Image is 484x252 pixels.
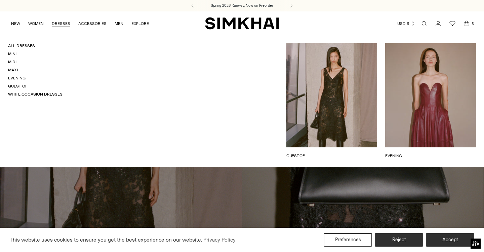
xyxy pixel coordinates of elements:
a: MEN [115,16,123,31]
a: Privacy Policy (opens in a new tab) [202,235,237,245]
a: Spring 2026 Runway, Now on Preorder [211,3,273,8]
button: USD $ [397,16,415,31]
a: Wishlist [446,17,459,30]
a: Go to the account page [432,17,445,30]
button: Accept [426,233,474,247]
a: DRESSES [52,16,70,31]
a: Open search modal [417,17,431,30]
a: EXPLORE [131,16,149,31]
a: WOMEN [28,16,44,31]
a: SIMKHAI [205,17,279,30]
span: 0 [470,20,476,26]
a: NEW [11,16,20,31]
button: Preferences [324,233,372,247]
a: ACCESSORIES [78,16,107,31]
span: This website uses cookies to ensure you get the best experience on our website. [10,237,202,243]
a: Open cart modal [460,17,473,30]
button: Reject [375,233,423,247]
